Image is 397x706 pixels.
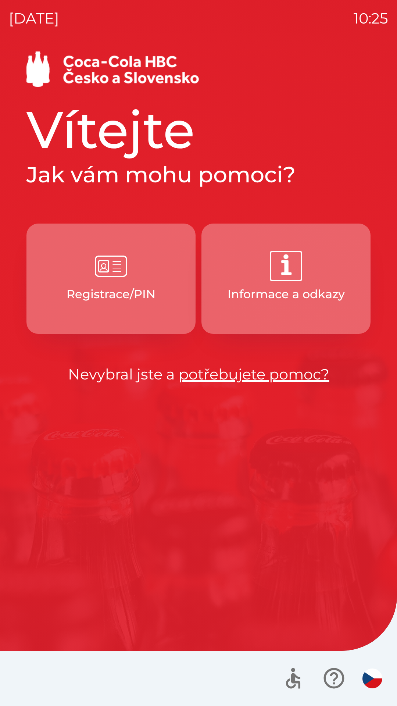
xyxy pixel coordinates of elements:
button: Informace a odkazy [201,224,371,334]
p: Informace a odkazy [228,285,345,303]
img: 2da3ce84-b443-4ada-b987-6433ed45e4b0.png [270,250,302,282]
p: Nevybral jste a [26,363,371,385]
img: cs flag [362,668,382,688]
h2: Jak vám mohu pomoci? [26,161,371,188]
img: Logo [26,51,371,87]
p: [DATE] [9,7,59,29]
p: 10:25 [354,7,388,29]
button: Registrace/PIN [26,224,196,334]
p: Registrace/PIN [67,285,155,303]
a: potřebujete pomoc? [179,365,329,383]
img: e6b0946f-9245-445c-9933-d8d2cebc90cb.png [95,250,127,282]
h1: Vítejte [26,99,371,161]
